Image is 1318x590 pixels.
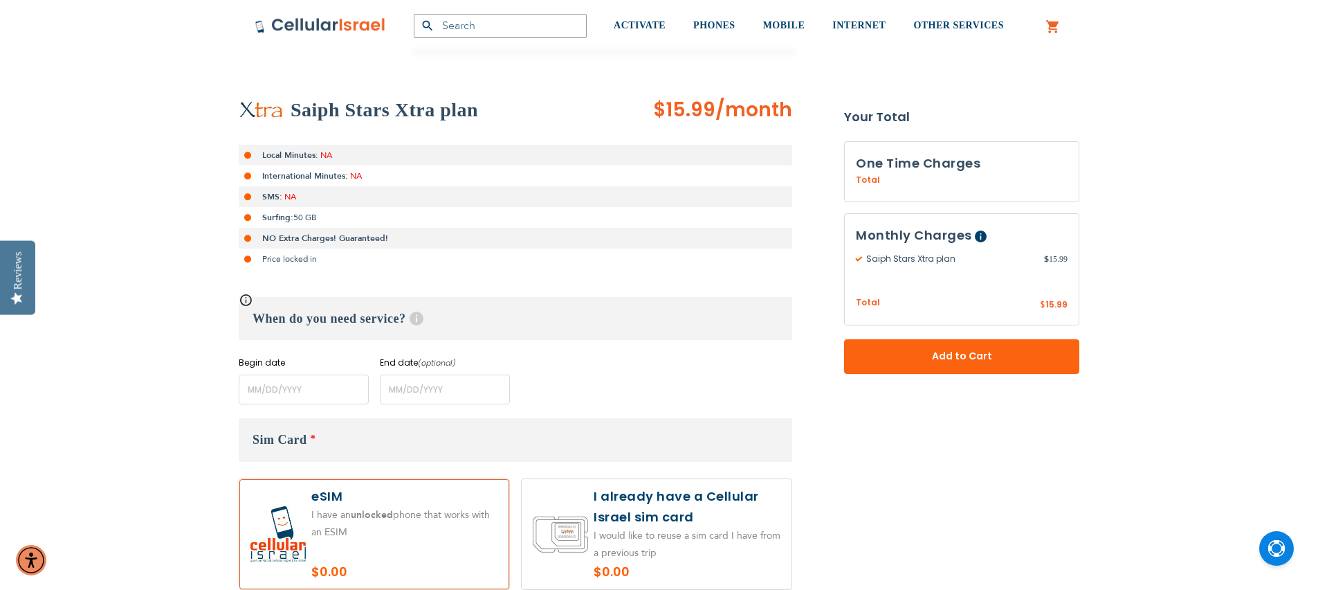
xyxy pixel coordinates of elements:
[844,339,1079,374] button: Add to Cart
[262,212,293,223] strong: Surfing:
[856,253,1044,265] span: Saiph Stars Xtra plan
[284,191,296,202] span: NA
[856,153,1068,174] h3: One Time Charges
[414,14,587,38] input: Search
[715,96,792,124] span: /month
[890,349,1034,364] span: Add to Cart
[856,296,880,310] span: Total
[763,20,805,30] span: MOBILE
[262,170,348,181] strong: International Minutes:
[239,357,369,369] label: Begin date
[653,96,715,123] span: $15.99
[1040,299,1045,312] span: $
[975,231,987,242] span: Help
[832,20,886,30] span: INTERNET
[320,150,332,161] span: NA
[253,433,307,447] span: Sim Card
[239,207,792,228] li: 50 GB
[262,150,318,161] strong: Local Minutes:
[410,312,423,325] span: Help
[418,357,456,368] i: (optional)
[262,191,282,202] strong: SMS:
[913,20,1004,30] span: OTHER SERVICES
[239,375,369,404] input: MM/DD/YYYY
[239,101,284,119] img: Saiph Stars Xtra plan
[380,375,510,404] input: MM/DD/YYYY
[380,357,510,369] label: End date
[844,107,1079,127] strong: Your Total
[12,251,24,289] div: Reviews
[291,96,478,124] h2: Saiph Stars Xtra plan
[16,545,46,575] div: Accessibility Menu
[255,17,386,34] img: Cellular Israel Logo
[614,20,666,30] span: ACTIVATE
[693,20,735,30] span: PHONES
[1044,253,1068,265] span: 15.99
[239,297,792,340] h3: When do you need service?
[856,226,972,244] span: Monthly Charges
[350,170,362,181] span: NA
[1044,253,1049,265] span: $
[856,174,880,186] span: Total
[239,249,792,269] li: Price locked in
[1045,298,1068,310] span: 15.99
[262,233,388,244] strong: NO Extra Charges! Guaranteed!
